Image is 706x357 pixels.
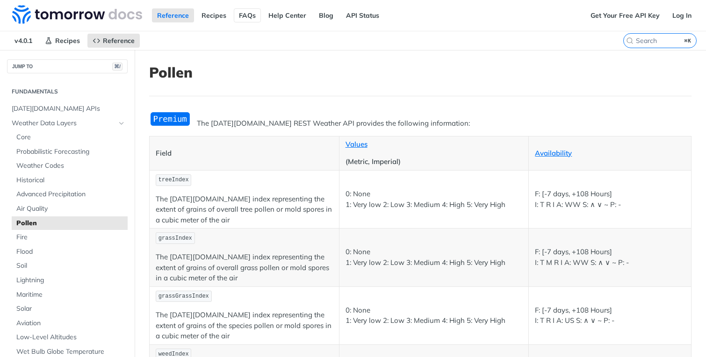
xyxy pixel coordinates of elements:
[535,247,685,268] p: F: [-7 days, +108 Hours] I: T M R I A: WW S: ∧ ∨ ~ P: -
[7,87,128,96] h2: Fundamentals
[346,189,523,210] p: 0: None 1: Very low 2: Low 3: Medium 4: High 5: Very High
[7,116,128,130] a: Weather Data LayersHide subpages for Weather Data Layers
[87,34,140,48] a: Reference
[16,161,125,171] span: Weather Codes
[158,177,189,183] span: treeIndex
[16,319,125,328] span: Aviation
[12,202,128,216] a: Air Quality
[585,8,665,22] a: Get Your Free API Key
[346,247,523,268] p: 0: None 1: Very low 2: Low 3: Medium 4: High 5: Very High
[16,147,125,157] span: Probabilistic Forecasting
[16,247,125,257] span: Flood
[158,235,192,242] span: grassIndex
[156,148,333,159] p: Field
[16,290,125,300] span: Maritime
[7,59,128,73] button: JUMP TO⌘/
[263,8,311,22] a: Help Center
[535,189,685,210] p: F: [-7 days, +108 Hours] I: T R I A: WW S: ∧ ∨ ~ P: -
[12,259,128,273] a: Soil
[346,140,367,149] a: Values
[626,37,634,44] svg: Search
[667,8,697,22] a: Log In
[40,34,85,48] a: Recipes
[16,176,125,185] span: Historical
[346,157,523,167] p: (Metric, Imperial)
[12,187,128,201] a: Advanced Precipitation
[152,8,194,22] a: Reference
[16,304,125,314] span: Solar
[16,233,125,242] span: Fire
[156,194,333,226] p: The [DATE][DOMAIN_NAME] index representing the extent of grains of overall tree pollen or mold sp...
[12,245,128,259] a: Flood
[16,333,125,342] span: Low-Level Altitudes
[535,305,685,326] p: F: [-7 days, +108 Hours] I: T R I A: US S: ∧ ∨ ~ P: -
[16,347,125,357] span: Wet Bulb Globe Temperature
[12,119,115,128] span: Weather Data Layers
[118,120,125,127] button: Hide subpages for Weather Data Layers
[12,5,142,24] img: Tomorrow.io Weather API Docs
[16,219,125,228] span: Pollen
[12,316,128,330] a: Aviation
[682,36,694,45] kbd: ⌘K
[16,190,125,199] span: Advanced Precipitation
[12,302,128,316] a: Solar
[12,145,128,159] a: Probabilistic Forecasting
[16,204,125,214] span: Air Quality
[158,293,209,300] span: grassGrassIndex
[9,34,37,48] span: v4.0.1
[112,63,122,71] span: ⌘/
[103,36,135,45] span: Reference
[341,8,384,22] a: API Status
[12,159,128,173] a: Weather Codes
[156,310,333,342] p: The [DATE][DOMAIN_NAME] index representing the extent of grains of the species pollen or mold spo...
[346,305,523,326] p: 0: None 1: Very low 2: Low 3: Medium 4: High 5: Very High
[12,230,128,244] a: Fire
[16,261,125,271] span: Soil
[12,130,128,144] a: Core
[12,330,128,344] a: Low-Level Altitudes
[12,273,128,287] a: Lightning
[234,8,261,22] a: FAQs
[149,118,692,129] p: The [DATE][DOMAIN_NAME] REST Weather API provides the following information:
[535,149,572,157] a: Availability
[16,276,125,285] span: Lightning
[12,104,125,114] span: [DATE][DOMAIN_NAME] APIs
[196,8,231,22] a: Recipes
[7,102,128,116] a: [DATE][DOMAIN_NAME] APIs
[12,288,128,302] a: Maritime
[156,252,333,284] p: The [DATE][DOMAIN_NAME] index representing the extent of grains of overall grass pollen or mold s...
[12,216,128,230] a: Pollen
[12,173,128,187] a: Historical
[16,133,125,142] span: Core
[55,36,80,45] span: Recipes
[314,8,339,22] a: Blog
[149,64,692,81] h1: Pollen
